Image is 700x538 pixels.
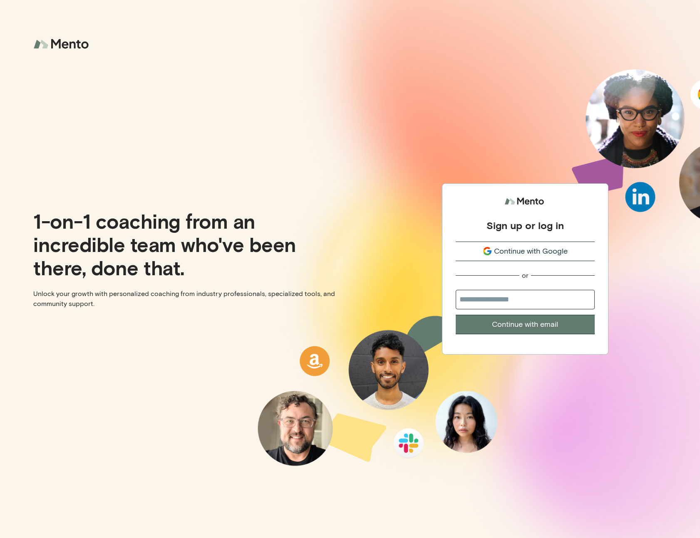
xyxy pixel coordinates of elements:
img: logo.svg [504,194,546,209]
p: 1-on-1 coaching from an incredible team who've been there, done that. [33,209,343,279]
div: Sign up or log in [487,219,564,232]
button: Continue with email [456,315,595,334]
img: logo [33,33,92,55]
span: Continue with Google [494,246,568,257]
div: or [522,271,529,280]
p: Unlock your growth with personalized coaching from industry professionals, specialized tools, and... [33,289,343,309]
button: Continue with Google [456,242,595,261]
